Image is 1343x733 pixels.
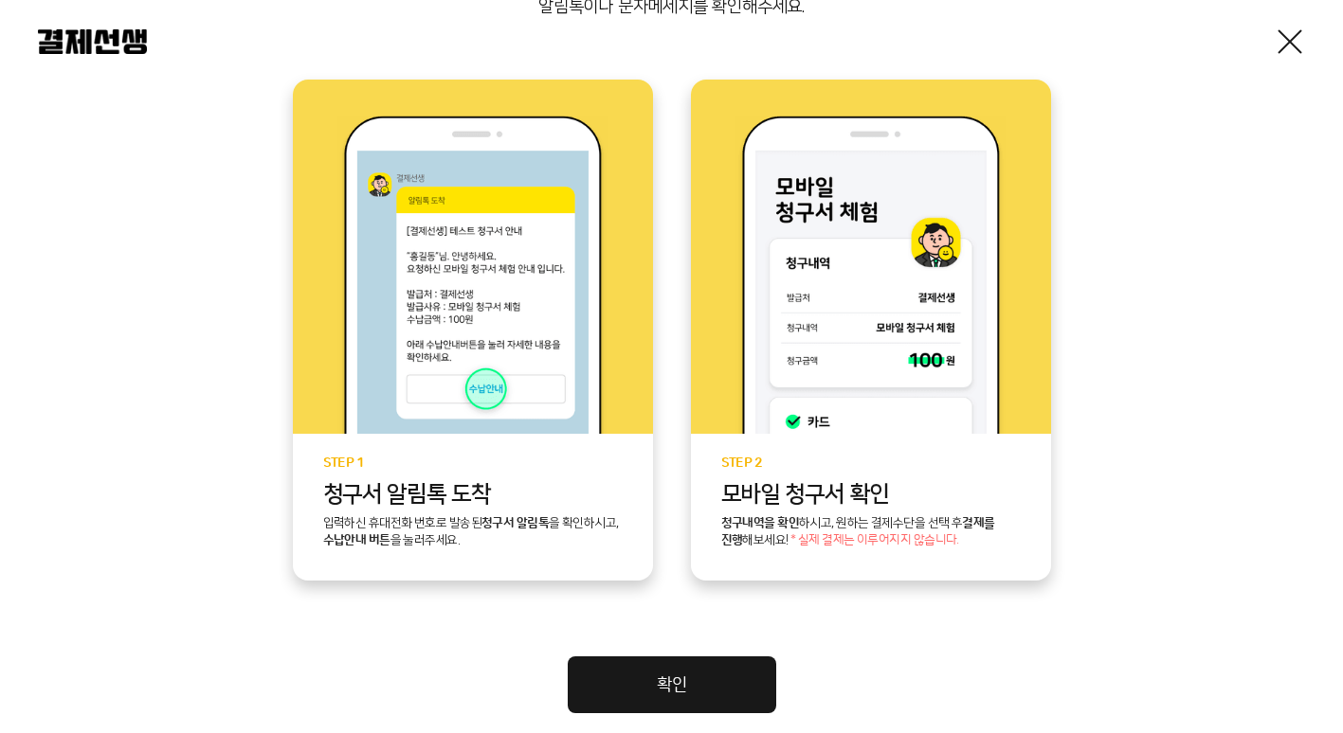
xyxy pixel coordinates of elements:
[323,533,390,546] b: 수납안내 버튼
[735,116,1006,434] img: step2 이미지
[721,515,1021,549] p: 하시고, 원하는 결제수단을 선택 후 해보세요!
[790,534,959,547] span: * 실제 결제는 이루어지지 않습니다.
[38,29,147,54] img: 결제선생
[721,516,800,529] b: 청구내역을 확인
[721,456,1021,471] p: STEP 2
[481,516,549,529] b: 청구서 알림톡
[323,482,623,508] p: 청구서 알림톡 도착
[323,515,623,549] p: 입력하신 휴대전화 번호로 발송된 을 확인하시고, 을 눌러주세요.
[568,656,776,713] a: 확인
[323,456,623,471] p: STEP 1
[721,516,995,546] b: 결제를 진행
[337,116,608,434] img: step1 이미지
[721,482,1021,508] p: 모바일 청구서 확인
